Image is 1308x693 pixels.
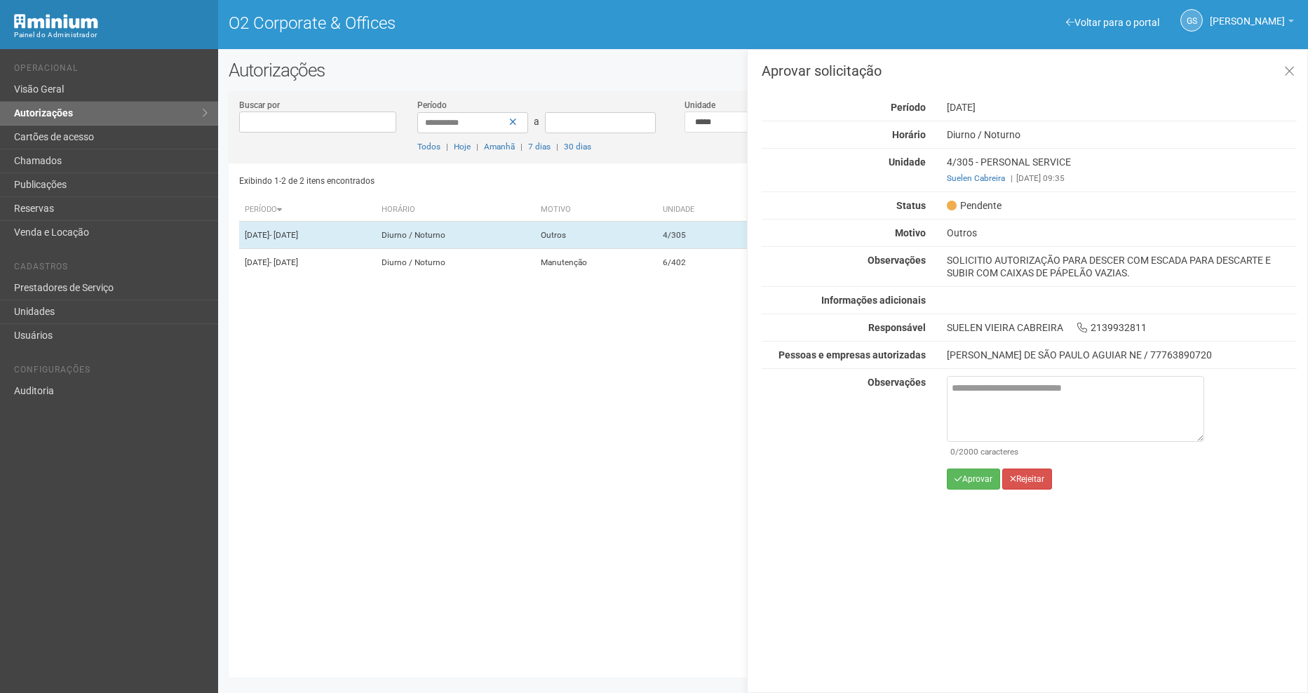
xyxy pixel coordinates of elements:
[892,129,926,140] strong: Horário
[1002,469,1052,490] button: Rejeitar
[14,29,208,41] div: Painel do Administrador
[868,255,926,266] strong: Observações
[239,99,280,112] label: Buscar por
[446,142,448,152] span: |
[417,99,447,112] label: Período
[269,230,298,240] span: - [DATE]
[417,142,440,152] a: Todos
[476,142,478,152] span: |
[685,99,715,112] label: Unidade
[229,14,753,32] h1: O2 Corporate & Offices
[947,199,1002,212] span: Pendente
[376,199,535,222] th: Horário
[657,222,748,249] td: 4/305
[947,172,1297,184] div: [DATE] 09:35
[1275,57,1304,87] a: Fechar
[895,227,926,238] strong: Motivo
[14,14,98,29] img: Minium
[14,262,208,276] li: Cadastros
[936,156,1307,184] div: 4/305 - PERSONAL SERVICE
[1011,173,1013,183] span: |
[269,257,298,267] span: - [DATE]
[1210,2,1285,27] span: Gabriela Souza
[896,200,926,211] strong: Status
[936,128,1307,141] div: Diurno / Noturno
[936,321,1307,334] div: SUELEN VIEIRA CABREIRA 2139932811
[947,173,1005,183] a: Suelen Cabreira
[889,156,926,168] strong: Unidade
[14,63,208,78] li: Operacional
[936,254,1307,279] div: SOLICITIO AUTORIZAÇÃO PARA DESCER COM ESCADA PARA DESCARTE E SUBIR COM CAIXAS DE PÁPELÃO VAZIAS.
[528,142,551,152] a: 7 dias
[239,170,759,191] div: Exibindo 1-2 de 2 itens encontrados
[535,249,657,276] td: Manutenção
[891,102,926,113] strong: Período
[564,142,591,152] a: 30 dias
[376,222,535,249] td: Diurno / Noturno
[657,199,748,222] th: Unidade
[821,295,926,306] strong: Informações adicionais
[950,447,955,457] span: 0
[657,249,748,276] td: 6/402
[454,142,471,152] a: Hoje
[936,101,1307,114] div: [DATE]
[950,445,1201,458] div: /2000 caracteres
[520,142,522,152] span: |
[556,142,558,152] span: |
[936,227,1307,239] div: Outros
[229,60,1297,81] h2: Autorizações
[1180,9,1203,32] a: GS
[947,469,1000,490] button: Aprovar
[239,249,376,276] td: [DATE]
[14,365,208,379] li: Configurações
[535,222,657,249] td: Outros
[1066,17,1159,28] a: Voltar para o portal
[239,199,376,222] th: Período
[535,199,657,222] th: Motivo
[1210,18,1294,29] a: [PERSON_NAME]
[868,377,926,388] strong: Observações
[868,322,926,333] strong: Responsável
[376,249,535,276] td: Diurno / Noturno
[778,349,926,361] strong: Pessoas e empresas autorizadas
[534,116,539,127] span: a
[762,64,1297,78] h3: Aprovar solicitação
[947,349,1297,361] div: [PERSON_NAME] DE SÃO PAULO AGUIAR NE / 77763890720
[239,222,376,249] td: [DATE]
[484,142,515,152] a: Amanhã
